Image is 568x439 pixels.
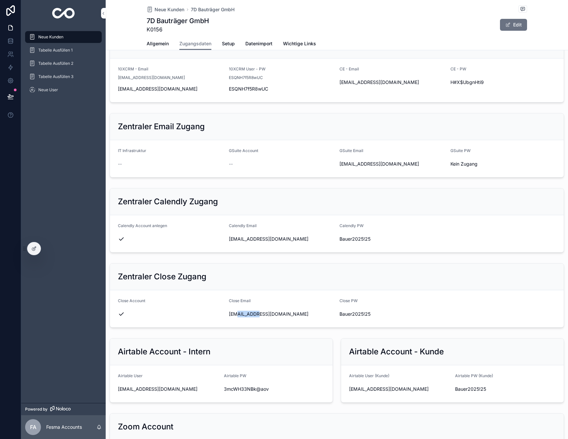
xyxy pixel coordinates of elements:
[339,66,359,71] span: CE - Email
[147,40,169,47] span: Allgemein
[118,386,219,392] span: [EMAIL_ADDRESS][DOMAIN_NAME]
[229,311,335,317] span: [EMAIL_ADDRESS][DOMAIN_NAME]
[118,298,145,303] span: Close Account
[245,40,272,47] span: Datenimport
[118,271,206,282] h2: Zentraler Close Zugang
[349,386,450,392] span: [EMAIL_ADDRESS][DOMAIN_NAME]
[224,386,325,392] span: 3mcWH33NBk@aov
[21,26,106,104] div: scrollable content
[179,38,211,50] a: Zugangsdaten
[455,373,493,378] span: Airtable PW (Kunde)
[118,373,143,378] span: Airtable User
[38,48,73,53] span: Tabelle Ausfüllen 1
[118,223,167,228] span: Calendly Account anlegen
[283,40,316,47] span: Wichtige Links
[229,66,266,71] span: 10XCRM User - PW
[349,346,444,357] h2: Airtable Account - Kunde
[283,38,316,51] a: Wichtige Links
[339,236,445,242] span: Bauer2025!25
[229,148,258,153] span: GSuite Account
[118,421,173,432] h2: Zoom Account
[38,74,73,79] span: Tabelle Ausfüllen 3
[179,40,211,47] span: Zugangsdaten
[339,311,445,317] span: Bauer2025!25
[229,75,263,80] span: ESQNH7f5R8wUC
[147,25,209,33] span: K0156
[222,40,235,47] span: Setup
[155,6,184,13] span: Neue Kunden
[46,424,82,430] p: Fesma Accounts
[229,223,257,228] span: Calendly Email
[118,121,205,132] h2: Zentraler Email Zugang
[25,58,102,69] a: Tabelle Ausfüllen 2
[118,86,224,92] span: [EMAIL_ADDRESS][DOMAIN_NAME]
[25,84,102,96] a: Neue User
[118,161,122,167] span: --
[229,86,335,92] span: ESQNH7f5R8wUC
[147,38,169,51] a: Allgemein
[191,6,234,13] a: 7D Bauträger GmbH
[229,236,335,242] span: [EMAIL_ADDRESS][DOMAIN_NAME]
[25,71,102,83] a: Tabelle Ausfüllen 3
[339,161,445,167] span: [EMAIL_ADDRESS][DOMAIN_NAME]
[25,31,102,43] a: Neue Kunden
[38,61,73,66] span: Tabelle Ausfüllen 2
[118,196,218,207] h2: Zentraler Calendly Zugang
[52,8,75,19] img: App logo
[455,386,556,392] span: Bauer2025!25
[450,79,556,86] span: H#X$UbgnHti9
[147,16,209,25] h1: 7D Bauträger GmbH
[229,161,233,167] span: --
[38,34,63,40] span: Neue Kunden
[339,79,445,86] span: [EMAIL_ADDRESS][DOMAIN_NAME]
[118,75,185,80] span: [EMAIL_ADDRESS][DOMAIN_NAME]
[349,373,389,378] span: Airtable User (Kunde)
[222,38,235,51] a: Setup
[339,148,363,153] span: GSuite Email
[339,223,364,228] span: Calendly PW
[450,148,471,153] span: GSuite PW
[25,407,48,412] span: Powered by
[25,44,102,56] a: Tabelle Ausfüllen 1
[500,19,527,31] button: Edit
[450,161,556,167] span: Kein Zugang
[245,38,272,51] a: Datenimport
[118,346,210,357] h2: Airtable Account - Intern
[118,66,148,71] span: 10XCRM - Email
[450,66,466,71] span: CE - PW
[118,148,146,153] span: IT Infrastruktur
[21,403,106,415] a: Powered by
[229,298,251,303] span: Close Email
[224,373,246,378] span: Airtable PW
[30,423,36,431] span: FA
[339,298,358,303] span: Close PW
[147,6,184,13] a: Neue Kunden
[38,87,58,93] span: Neue User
